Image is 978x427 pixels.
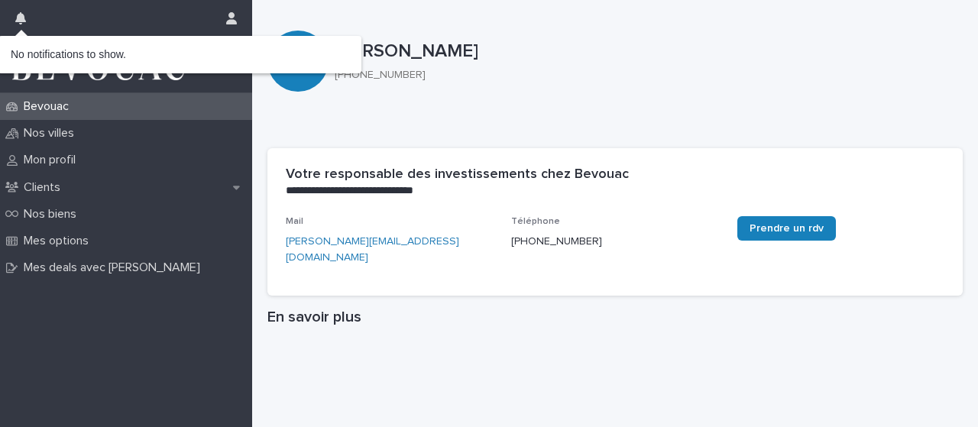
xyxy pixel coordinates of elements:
[267,308,963,326] h1: En savoir plus
[18,207,89,222] p: Nos biens
[286,217,303,226] span: Mail
[18,234,101,248] p: Mes options
[750,223,824,234] span: Prendre un rdv
[18,126,86,141] p: Nos villes
[286,167,629,183] h2: Votre responsable des investissements chez Bevouac
[511,236,602,247] a: [PHONE_NUMBER]
[737,216,836,241] a: Prendre un rdv
[18,99,81,114] p: Bevouac
[335,70,426,80] a: [PHONE_NUMBER]
[511,217,560,226] span: Téléphone
[18,180,73,195] p: Clients
[18,153,88,167] p: Mon profil
[11,48,349,61] p: No notifications to show.
[286,236,459,263] a: [PERSON_NAME][EMAIL_ADDRESS][DOMAIN_NAME]
[18,260,212,275] p: Mes deals avec [PERSON_NAME]
[335,40,957,63] p: [PERSON_NAME]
